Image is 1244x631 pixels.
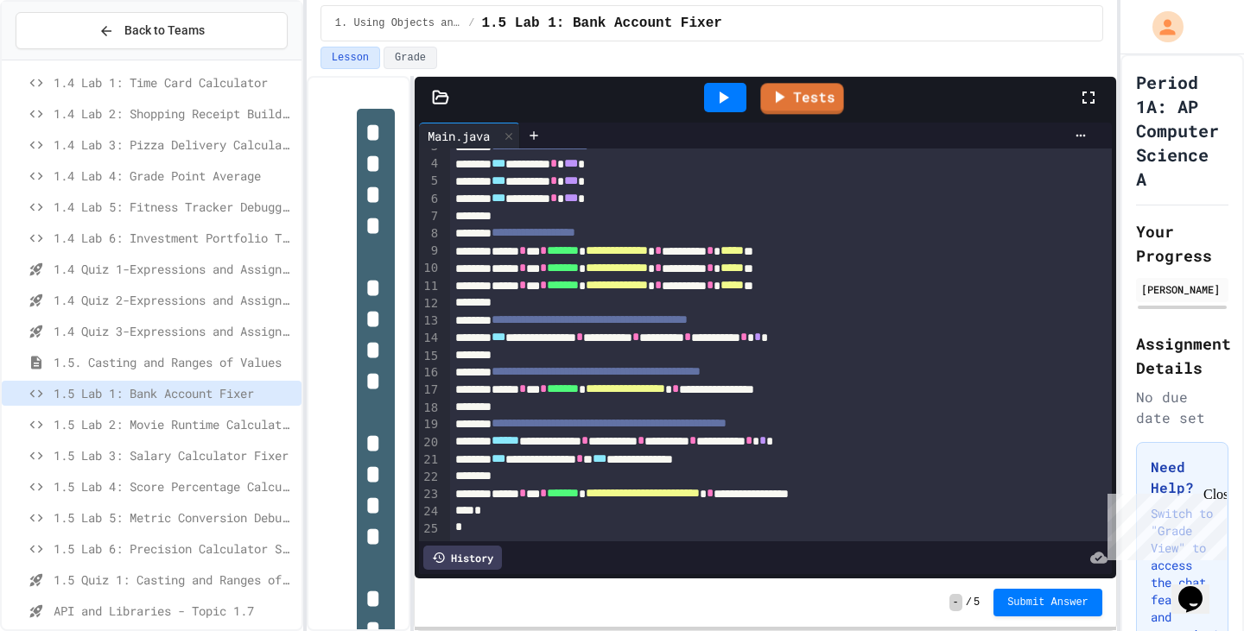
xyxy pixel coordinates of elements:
span: 1.5 Lab 1: Bank Account Fixer [481,13,721,34]
div: 14 [419,330,441,347]
span: - [949,594,962,611]
span: 5 [974,596,980,609]
div: Chat with us now!Close [7,7,119,110]
span: 1.5 Lab 3: Salary Calculator Fixer [54,446,295,464]
button: Submit Answer [993,589,1102,616]
span: 1.5 Lab 1: Bank Account Fixer [54,384,295,402]
div: No due date set [1136,387,1228,428]
a: Tests [760,83,843,114]
span: 1.4 Lab 6: Investment Portfolio Tracker [54,229,295,247]
h2: Your Progress [1136,219,1228,268]
div: 15 [419,348,441,365]
span: 1. Using Objects and Methods [335,16,461,30]
span: 1.5 Quiz 1: Casting and Ranges of variables - Quiz [54,571,295,589]
span: 1.4 Lab 5: Fitness Tracker Debugger [54,198,295,216]
div: 24 [419,503,441,521]
span: 1.4 Quiz 2-Expressions and Assignment Statements [54,291,295,309]
button: Grade [384,47,437,69]
h1: Period 1A: AP Computer Science A [1136,70,1228,191]
span: / [966,596,972,609]
span: Submit Answer [1007,596,1088,609]
div: 16 [419,364,441,382]
span: 1.5 Lab 4: Score Percentage Calculator [54,477,295,495]
div: 17 [419,382,441,399]
span: API and Libraries - Topic 1.7 [54,602,295,620]
div: History [423,546,502,570]
h3: Need Help? [1151,457,1214,498]
div: 11 [419,278,441,295]
div: Main.java [419,127,498,145]
div: 19 [419,416,441,433]
span: 1.4 Lab 2: Shopping Receipt Builder [54,104,295,123]
span: 1.5 Lab 6: Precision Calculator System [54,540,295,558]
iframe: chat widget [1101,487,1227,560]
button: Back to Teams [16,12,288,49]
div: 10 [419,260,441,277]
div: 5 [419,173,441,190]
span: 1.4 Lab 1: Time Card Calculator [54,73,295,91]
div: 6 [419,191,441,208]
div: 23 [419,486,441,503]
div: 7 [419,208,441,225]
span: 1.4 Quiz 1-Expressions and Assignment Statements [54,260,295,278]
div: 20 [419,434,441,451]
span: 1.4 Lab 3: Pizza Delivery Calculator [54,136,295,154]
div: 18 [419,400,441,417]
div: 12 [419,295,441,312]
span: 1.5 Lab 2: Movie Runtime Calculator [54,415,295,433]
div: 8 [419,225,441,243]
span: / [468,16,474,30]
div: 21 [419,451,441,469]
div: [PERSON_NAME] [1141,281,1223,297]
span: 1.4 Quiz 3-Expressions and Assignment Statements [54,322,295,340]
span: Back to Teams [124,22,205,40]
span: 1.5. Casting and Ranges of Values [54,353,295,371]
span: 1.4 Lab 4: Grade Point Average [54,167,295,185]
span: 1.5 Lab 5: Metric Conversion Debugger [54,508,295,527]
div: 13 [419,312,441,330]
div: Main.java [419,123,520,148]
div: 25 [419,521,441,538]
div: 9 [419,243,441,260]
button: Lesson [321,47,380,69]
div: My Account [1134,7,1188,47]
h2: Assignment Details [1136,331,1228,380]
div: 22 [419,469,441,486]
div: 4 [419,155,441,173]
iframe: chat widget [1171,562,1227,614]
